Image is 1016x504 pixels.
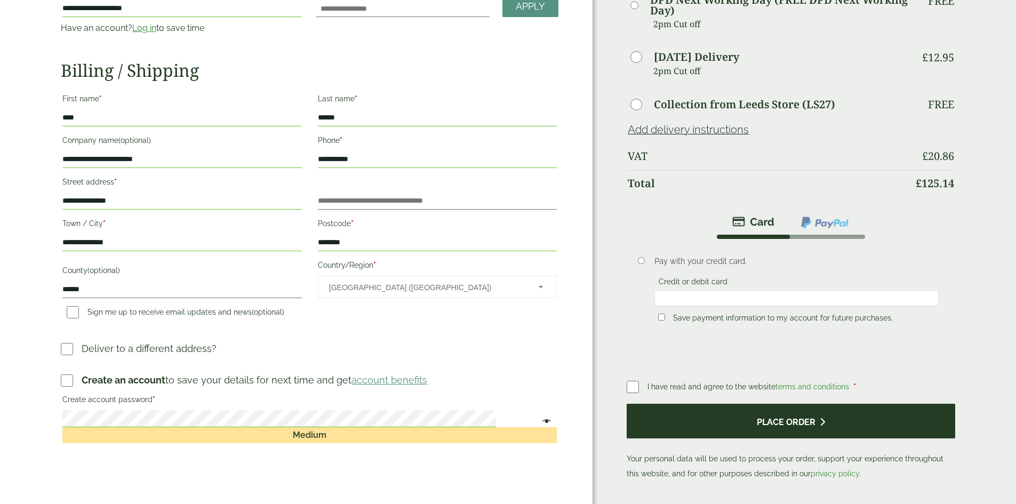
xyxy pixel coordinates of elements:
[132,23,156,33] a: Log in
[62,216,301,234] label: Town / City
[318,258,557,276] label: Country/Region
[628,123,749,136] a: Add delivery instructions
[928,98,954,111] p: Free
[922,50,954,65] bdi: 12.95
[87,266,120,275] span: (optional)
[329,276,524,299] span: United Kingdom (UK)
[628,170,908,196] th: Total
[62,392,557,410] label: Create account password
[355,94,357,103] abbr: required
[916,176,954,190] bdi: 125.14
[654,52,739,62] label: [DATE] Delivery
[647,382,851,391] span: I have read and agree to the website
[669,314,897,325] label: Save payment information to my account for future purchases.
[653,63,908,79] p: 2pm Cut off
[351,219,354,228] abbr: required
[922,149,928,163] span: £
[916,176,922,190] span: £
[82,341,217,356] p: Deliver to a different address?
[800,215,850,229] img: ppcp-gateway.png
[627,404,955,438] button: Place order
[67,306,79,318] input: Sign me up to receive email updates and news(optional)
[62,427,557,443] div: Medium
[340,136,342,145] abbr: required
[114,178,117,186] abbr: required
[922,50,928,65] span: £
[318,216,557,234] label: Postcode
[654,277,732,289] label: Credit or debit card
[351,374,427,386] a: account benefits
[373,261,376,269] abbr: required
[811,469,859,478] a: privacy policy
[62,91,301,109] label: First name
[318,91,557,109] label: Last name
[654,255,939,267] p: Pay with your credit card.
[99,94,102,103] abbr: required
[61,60,558,81] h2: Billing / Shipping
[732,215,774,228] img: stripe.png
[62,174,301,193] label: Street address
[922,149,954,163] bdi: 20.86
[82,373,427,387] p: to save your details for next time and get
[853,382,856,391] abbr: required
[62,133,301,151] label: Company name
[103,219,106,228] abbr: required
[82,374,165,386] strong: Create an account
[654,99,835,110] label: Collection from Leeds Store (LS27)
[516,1,545,12] span: Apply
[62,263,301,281] label: County
[653,16,908,32] p: 2pm Cut off
[252,308,284,316] span: (optional)
[775,382,849,391] a: terms and conditions
[118,136,151,145] span: (optional)
[658,293,935,303] iframe: Secure card payment input frame
[153,395,155,404] abbr: required
[627,404,955,481] p: Your personal data will be used to process your order, support your experience throughout this we...
[62,308,289,319] label: Sign me up to receive email updates and news
[318,276,557,298] span: Country/Region
[628,143,908,169] th: VAT
[61,22,303,35] p: Have an account? to save time
[318,133,557,151] label: Phone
